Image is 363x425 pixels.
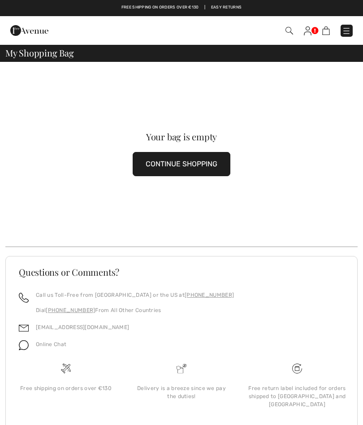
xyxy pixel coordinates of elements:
[36,291,234,299] p: Call us Toll-Free from [GEOGRAPHIC_DATA] or the US at
[185,292,234,298] a: [PHONE_NUMBER]
[211,4,242,11] a: Easy Returns
[19,268,344,277] h3: Questions or Comments?
[46,307,95,313] a: [PHONE_NUMBER]
[292,364,302,373] img: Free shipping on orders over &#8364;130
[204,4,205,11] span: |
[19,323,29,333] img: email
[342,26,351,35] img: Menu
[131,384,232,400] div: Delivery is a breeze since we pay the duties!
[19,293,29,303] img: call
[61,364,71,373] img: Free shipping on orders over &#8364;130
[36,324,129,330] a: [EMAIL_ADDRESS][DOMAIN_NAME]
[36,306,234,314] p: Dial From All Other Countries
[36,341,66,347] span: Online Chat
[304,26,311,35] img: My Info
[121,4,199,11] a: Free shipping on orders over €130
[246,384,348,408] div: Free return label included for orders shipped to [GEOGRAPHIC_DATA] and [GEOGRAPHIC_DATA]
[285,27,293,35] img: Search
[5,48,74,57] span: My Shopping Bag
[23,132,340,141] div: Your bag is empty
[177,364,186,373] img: Delivery is a breeze since we pay the duties!
[19,340,29,350] img: chat
[322,26,330,35] img: Shopping Bag
[133,152,230,176] button: CONTINUE SHOPPING
[15,384,117,392] div: Free shipping on orders over €130
[10,22,48,39] img: 1ère Avenue
[10,26,48,34] a: 1ère Avenue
